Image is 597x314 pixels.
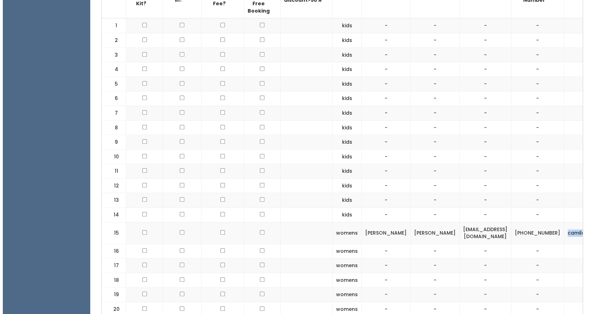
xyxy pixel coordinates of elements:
[509,258,561,273] td: -
[99,48,123,62] td: 3
[509,193,561,208] td: -
[457,193,509,208] td: -
[457,62,509,77] td: -
[99,287,123,302] td: 19
[99,164,123,179] td: 11
[457,178,509,193] td: -
[330,207,359,222] td: kids
[359,91,408,106] td: -
[359,258,408,273] td: -
[457,149,509,164] td: -
[330,91,359,106] td: kids
[99,91,123,106] td: 6
[509,33,561,48] td: -
[457,135,509,150] td: -
[359,244,408,258] td: -
[359,193,408,208] td: -
[330,178,359,193] td: kids
[359,62,408,77] td: -
[330,18,359,33] td: kids
[509,48,561,62] td: -
[408,106,457,120] td: -
[457,258,509,273] td: -
[457,91,509,106] td: -
[408,244,457,258] td: -
[509,222,561,244] td: [PHONE_NUMBER]
[99,207,123,222] td: 14
[509,164,561,179] td: -
[509,91,561,106] td: -
[359,120,408,135] td: -
[408,178,457,193] td: -
[457,207,509,222] td: -
[330,164,359,179] td: kids
[359,33,408,48] td: -
[457,77,509,91] td: -
[99,178,123,193] td: 12
[330,222,359,244] td: womens
[330,135,359,150] td: kids
[408,18,457,33] td: -
[509,106,561,120] td: -
[408,207,457,222] td: -
[509,62,561,77] td: -
[330,193,359,208] td: kids
[330,244,359,258] td: womens
[509,18,561,33] td: -
[330,258,359,273] td: womens
[457,273,509,287] td: -
[99,258,123,273] td: 17
[99,222,123,244] td: 15
[330,33,359,48] td: kids
[330,149,359,164] td: kids
[408,120,457,135] td: -
[359,135,408,150] td: -
[408,135,457,150] td: -
[408,273,457,287] td: -
[457,244,509,258] td: -
[509,244,561,258] td: -
[408,164,457,179] td: -
[457,33,509,48] td: -
[330,77,359,91] td: kids
[408,48,457,62] td: -
[509,273,561,287] td: -
[408,222,457,244] td: [PERSON_NAME]
[99,33,123,48] td: 2
[359,48,408,62] td: -
[509,120,561,135] td: -
[408,193,457,208] td: -
[509,135,561,150] td: -
[99,244,123,258] td: 16
[509,207,561,222] td: -
[330,106,359,120] td: kids
[359,149,408,164] td: -
[408,149,457,164] td: -
[359,207,408,222] td: -
[330,273,359,287] td: womens
[99,18,123,33] td: 1
[99,106,123,120] td: 7
[99,193,123,208] td: 13
[99,77,123,91] td: 5
[99,135,123,150] td: 9
[457,48,509,62] td: -
[359,222,408,244] td: [PERSON_NAME]
[509,149,561,164] td: -
[457,287,509,302] td: -
[359,164,408,179] td: -
[457,222,509,244] td: [EMAIL_ADDRESS][DOMAIN_NAME]
[408,91,457,106] td: -
[408,287,457,302] td: -
[359,273,408,287] td: -
[359,178,408,193] td: -
[359,18,408,33] td: -
[359,106,408,120] td: -
[359,287,408,302] td: -
[99,149,123,164] td: 10
[408,77,457,91] td: -
[457,18,509,33] td: -
[408,33,457,48] td: -
[99,120,123,135] td: 8
[359,77,408,91] td: -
